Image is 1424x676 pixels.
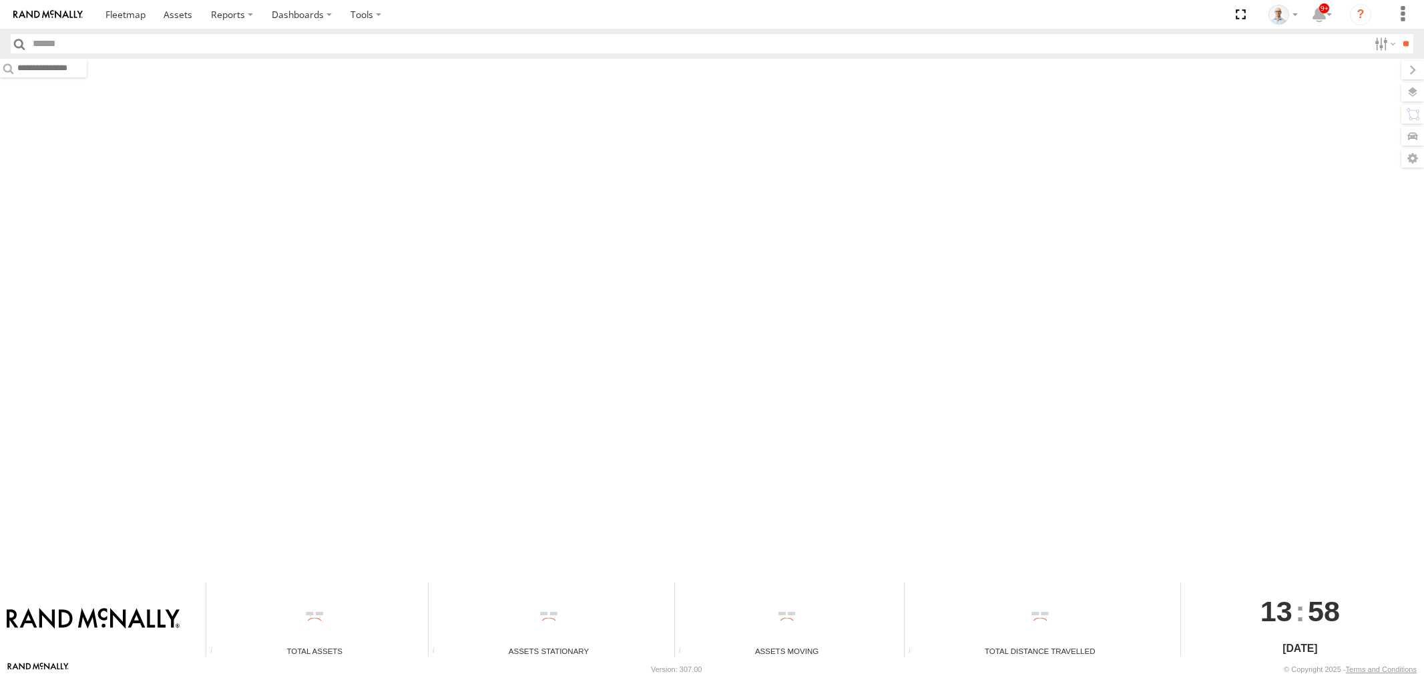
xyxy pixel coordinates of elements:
div: Version: 307.00 [651,665,702,673]
div: Total number of assets current in transit. [675,647,695,657]
div: Total number of assets current stationary. [429,647,449,657]
div: Total number of Enabled Assets [206,647,226,657]
a: Terms and Conditions [1346,665,1417,673]
i: ? [1350,4,1371,25]
div: : [1181,582,1419,640]
div: Assets Moving [675,645,899,657]
label: Map Settings [1401,149,1424,168]
a: Visit our Website [7,663,69,676]
span: 58 [1308,582,1340,640]
div: © Copyright 2025 - [1284,665,1417,673]
div: Total Assets [206,645,423,657]
span: 13 [1260,582,1292,640]
label: Search Filter Options [1369,34,1398,53]
div: Assets Stationary [429,645,670,657]
div: Total distance travelled by all assets within specified date range and applied filters [905,647,925,657]
img: Rand McNally [7,608,180,631]
img: rand-logo.svg [13,10,83,19]
div: [DATE] [1181,641,1419,657]
div: Total Distance Travelled [905,645,1176,657]
div: Kurt Byers [1264,5,1302,25]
